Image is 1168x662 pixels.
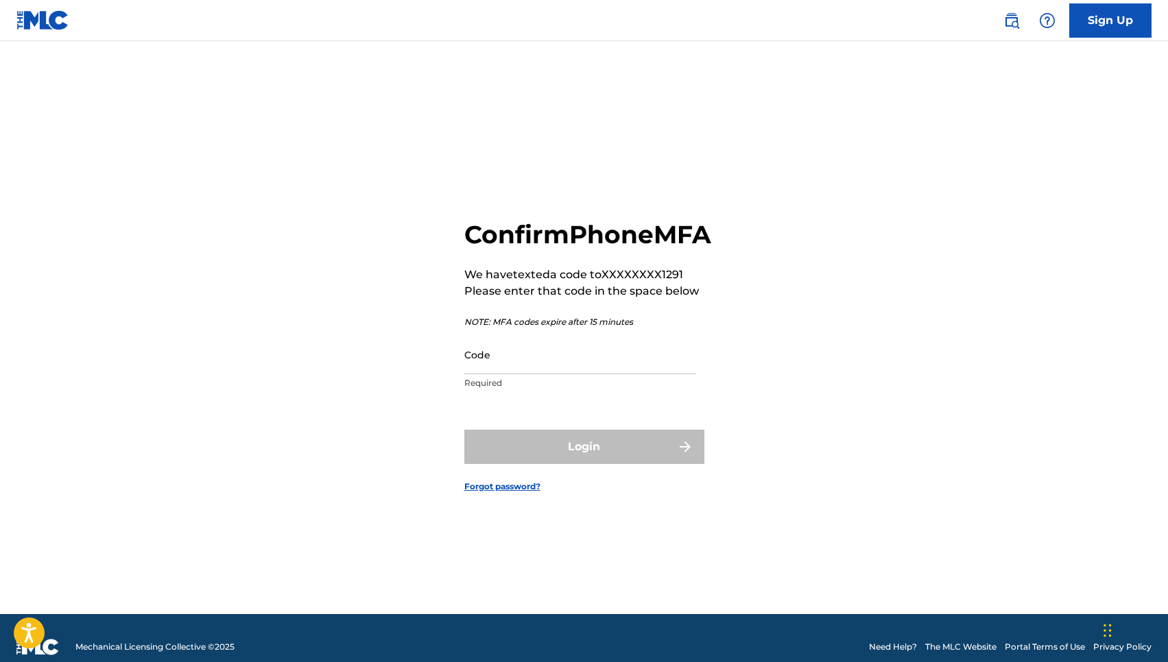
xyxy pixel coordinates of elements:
a: The MLC Website [925,641,997,653]
a: Forgot password? [464,480,540,493]
iframe: Chat Widget [1099,596,1168,662]
p: NOTE: MFA codes expire after 15 minutes [464,316,711,328]
img: logo [16,639,59,655]
img: MLC Logo [16,10,69,30]
p: Please enter that code in the space below [464,283,711,299]
p: Required [464,377,696,389]
a: Public Search [998,7,1025,34]
img: help [1039,12,1056,29]
h2: Confirm Phone MFA [464,219,711,250]
a: Sign Up [1069,3,1152,38]
a: Privacy Policy [1093,641,1152,653]
a: Need Help? [869,641,917,653]
a: Portal Terms of Use [1005,641,1085,653]
div: Help [1034,7,1061,34]
p: We have texted a code to XXXXXXXX1291 [464,267,711,283]
img: search [1003,12,1020,29]
span: Mechanical Licensing Collective © 2025 [75,641,235,653]
div: Drag [1104,610,1112,651]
